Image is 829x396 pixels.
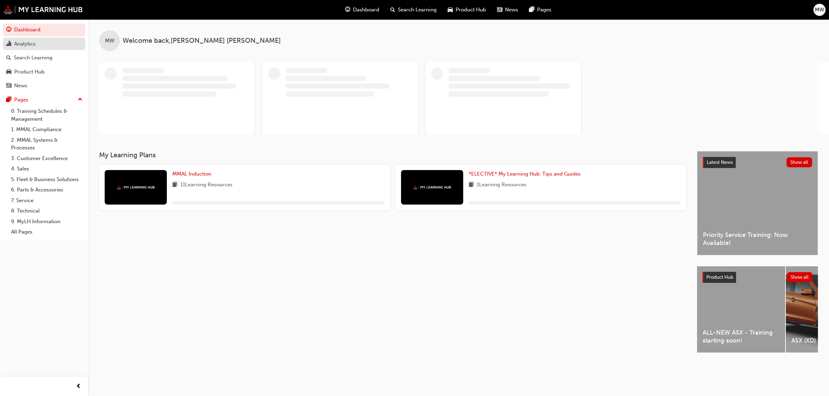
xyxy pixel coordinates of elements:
img: mmal [3,5,83,14]
span: MW [105,37,114,45]
span: Product Hub [456,6,486,14]
a: Analytics [3,38,85,50]
h3: My Learning Plans [99,151,686,159]
a: news-iconNews [492,3,524,17]
button: Pages [3,93,85,106]
a: Latest NewsShow all [703,157,812,168]
span: Dashboard [353,6,379,14]
span: Priority Service Training: Now Available! [703,231,812,247]
a: 1. MMAL Compliance [8,124,85,135]
span: Welcome back , [PERSON_NAME] [PERSON_NAME] [123,37,281,45]
span: guage-icon [6,27,11,33]
span: news-icon [6,83,11,89]
a: MMAL Induction [172,170,214,178]
a: News [3,79,85,92]
span: book-icon [172,181,178,189]
div: Pages [14,96,28,104]
a: *ELECTIVE* My Learning Hub: Tips and Guides [469,170,583,178]
span: pages-icon [529,6,534,14]
div: Analytics [14,40,36,48]
div: News [14,82,27,90]
a: 2. MMAL Systems & Processes [8,135,85,153]
span: ALL-NEW ASX - Training starting soon! [703,329,780,344]
a: 0. Training Schedules & Management [8,106,85,124]
a: Search Learning [3,51,85,64]
span: Latest News [707,159,733,165]
a: Dashboard [3,23,85,36]
a: 3. Customer Excellence [8,153,85,164]
button: MW [813,4,826,16]
a: Product HubShow all [703,272,812,283]
span: Product Hub [706,274,733,280]
span: MW [815,6,824,14]
span: car-icon [6,69,11,75]
a: Latest NewsShow allPriority Service Training: Now Available! [697,151,818,255]
span: guage-icon [345,6,350,14]
a: search-iconSearch Learning [385,3,442,17]
div: Product Hub [14,68,45,76]
a: 8. Technical [8,206,85,216]
img: mmal [117,185,155,190]
span: up-icon [78,95,83,104]
div: Search Learning [14,54,53,62]
a: 9. MyLH Information [8,216,85,227]
span: News [505,6,518,14]
span: Pages [537,6,551,14]
span: Search Learning [398,6,437,14]
a: Product Hub [3,66,85,78]
a: car-iconProduct Hub [442,3,492,17]
span: search-icon [6,55,11,61]
a: ALL-NEW ASX - Training starting soon! [697,266,785,353]
span: *ELECTIVE* My Learning Hub: Tips and Guides [469,171,581,177]
a: 7. Service [8,195,85,206]
a: All Pages [8,227,85,237]
a: pages-iconPages [524,3,557,17]
span: prev-icon [76,382,81,391]
button: DashboardAnalyticsSearch LearningProduct HubNews [3,22,85,93]
span: MMAL Induction [172,171,211,177]
a: 6. Parts & Accessories [8,185,85,195]
span: pages-icon [6,97,11,103]
span: search-icon [390,6,395,14]
span: book-icon [469,181,474,189]
span: news-icon [497,6,502,14]
span: chart-icon [6,41,11,47]
span: car-icon [448,6,453,14]
a: 5. Fleet & Business Solutions [8,174,85,185]
span: 11 Learning Resources [180,181,232,189]
img: mmal [413,185,451,190]
button: Show all [787,157,812,167]
a: guage-iconDashboard [340,3,385,17]
span: 1 Learning Resources [477,181,526,189]
button: Show all [787,272,813,282]
a: 4. Sales [8,164,85,174]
